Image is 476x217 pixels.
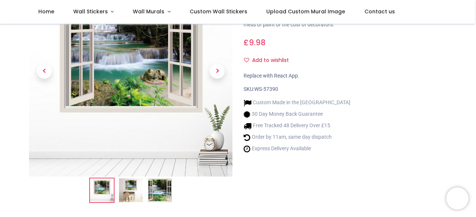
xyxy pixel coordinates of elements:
[148,178,172,202] img: WS-57390-03
[244,37,266,48] span: £
[244,86,447,93] div: SKU:
[29,3,59,140] a: Previous
[266,8,345,15] span: Upload Custom Mural Image
[364,8,395,15] span: Contact us
[38,8,54,15] span: Home
[202,3,232,140] a: Next
[210,64,225,79] span: Next
[73,8,108,15] span: Wall Stickers
[90,178,114,202] img: Tropical Forest Waterfall 3D Window Wall Sticker
[244,134,350,141] li: Order by 11am, same day dispatch
[446,187,469,210] iframe: Brevo live chat
[37,64,52,79] span: Previous
[244,57,249,63] i: Add to wishlist
[244,145,350,153] li: Express Delivery Available
[244,111,350,118] li: 30 Day Money Back Guarantee
[254,86,278,92] span: WS-57390
[119,178,143,202] img: WS-57390-02
[244,122,350,130] li: Free Tracked 48 Delivery Over £15
[244,54,295,67] button: Add to wishlistAdd to wishlist
[133,8,164,15] span: Wall Murals
[249,37,266,48] span: 9.98
[244,99,350,107] li: Custom Made in the [GEOGRAPHIC_DATA]
[190,8,247,15] span: Custom Wall Stickers
[244,72,447,80] div: Replace with React App.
